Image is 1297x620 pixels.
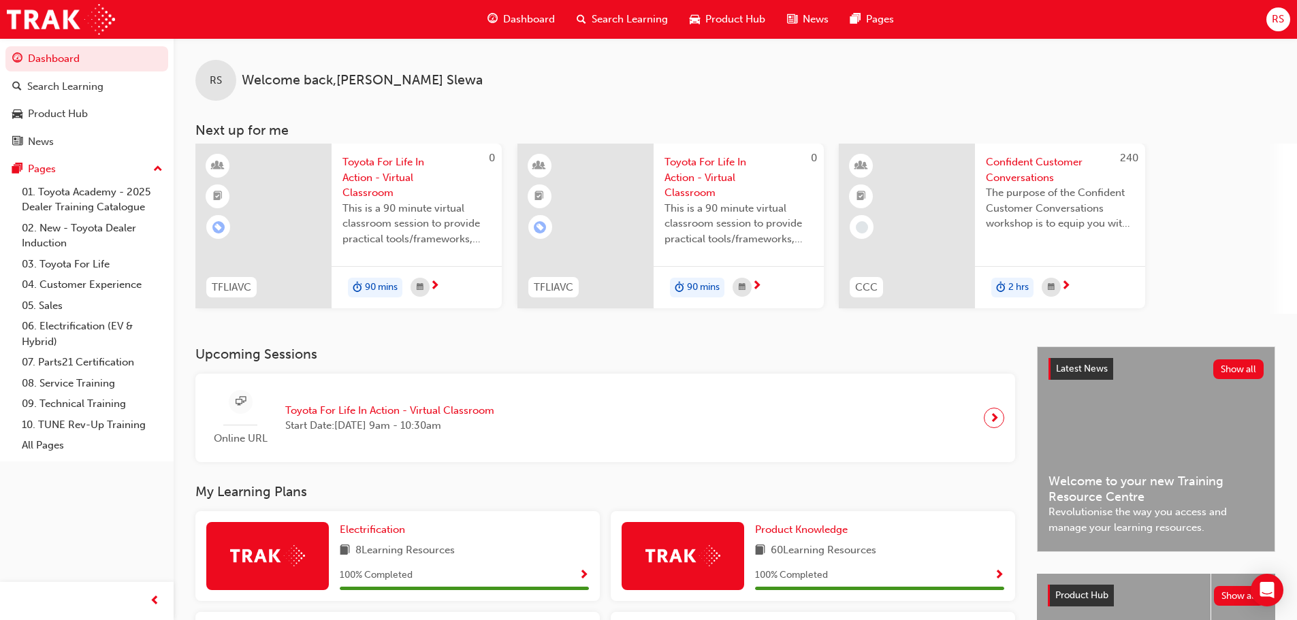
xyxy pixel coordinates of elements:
[230,545,305,566] img: Trak
[803,12,829,27] span: News
[477,5,566,33] a: guage-iconDashboard
[1037,346,1275,552] a: Latest NewsShow allWelcome to your new Training Resource CentreRevolutionise the way you access a...
[755,523,848,536] span: Product Knowledge
[986,185,1134,231] span: The purpose of the Confident Customer Conversations workshop is to equip you with tools to commun...
[1061,280,1071,293] span: next-icon
[739,279,746,296] span: calendar-icon
[340,568,413,583] span: 100 % Completed
[705,12,765,27] span: Product Hub
[579,570,589,582] span: Show Progress
[150,593,160,610] span: prev-icon
[534,280,573,295] span: TFLIAVC
[534,221,546,233] span: learningRecordVerb_ENROLL-icon
[566,5,679,33] a: search-iconSearch Learning
[5,101,168,127] a: Product Hub
[212,280,251,295] span: TFLIAVC
[206,385,1004,452] a: Online URLToyota For Life In Action - Virtual ClassroomStart Date:[DATE] 9am - 10:30am
[866,12,894,27] span: Pages
[752,280,762,293] span: next-icon
[850,11,861,28] span: pages-icon
[996,279,1006,297] span: duration-icon
[787,11,797,28] span: news-icon
[16,414,168,436] a: 10. TUNE Rev-Up Training
[153,161,163,178] span: up-icon
[242,73,483,88] span: Welcome back , [PERSON_NAME] Slewa
[986,154,1134,185] span: Confident Customer Conversations
[195,144,502,308] a: 0TFLIAVCToyota For Life In Action - Virtual ClassroomThis is a 90 minute virtual classroom sessio...
[340,522,411,538] a: Electrification
[236,393,246,410] span: sessionType_ONLINE_URL-icon
[1266,7,1290,31] button: RS
[592,12,668,27] span: Search Learning
[856,221,868,233] span: learningRecordVerb_NONE-icon
[285,418,494,434] span: Start Date: [DATE] 9am - 10:30am
[1120,152,1138,164] span: 240
[365,280,398,295] span: 90 mins
[503,12,555,27] span: Dashboard
[776,5,839,33] a: news-iconNews
[212,221,225,233] span: learningRecordVerb_ENROLL-icon
[285,403,494,419] span: Toyota For Life In Action - Virtual Classroom
[1213,359,1264,379] button: Show all
[16,218,168,254] a: 02. New - Toyota Dealer Induction
[16,393,168,414] a: 09. Technical Training
[355,542,455,559] span: 8 Learning Resources
[675,279,684,297] span: duration-icon
[12,81,22,93] span: search-icon
[340,523,405,536] span: Electrification
[5,44,168,157] button: DashboardSearch LearningProduct HubNews
[1048,504,1264,535] span: Revolutionise the way you access and manage your learning resources.
[989,408,999,427] span: next-icon
[1055,589,1108,601] span: Product Hub
[16,435,168,456] a: All Pages
[16,352,168,373] a: 07. Parts21 Certification
[340,542,350,559] span: book-icon
[645,545,720,566] img: Trak
[5,74,168,99] a: Search Learning
[5,129,168,154] a: News
[579,567,589,584] button: Show Progress
[1272,12,1284,27] span: RS
[679,5,776,33] a: car-iconProduct Hub
[1048,279,1055,296] span: calendar-icon
[12,163,22,176] span: pages-icon
[839,144,1145,308] a: 240CCCConfident Customer ConversationsThe purpose of the Confident Customer Conversations worksho...
[487,11,498,28] span: guage-icon
[342,201,491,247] span: This is a 90 minute virtual classroom session to provide practical tools/frameworks, behaviours a...
[16,295,168,316] a: 05. Sales
[353,279,362,297] span: duration-icon
[687,280,720,295] span: 90 mins
[856,157,866,175] span: learningResourceType_INSTRUCTOR_LED-icon
[5,157,168,182] button: Pages
[755,542,765,559] span: book-icon
[174,123,1297,138] h3: Next up for me
[213,157,223,175] span: learningResourceType_INSTRUCTOR_LED-icon
[28,161,56,177] div: Pages
[771,542,876,559] span: 60 Learning Resources
[12,136,22,148] span: news-icon
[1048,585,1264,606] a: Product HubShow all
[7,4,115,35] img: Trak
[855,280,878,295] span: CCC
[839,5,905,33] a: pages-iconPages
[1008,280,1029,295] span: 2 hrs
[664,201,813,247] span: This is a 90 minute virtual classroom session to provide practical tools/frameworks, behaviours a...
[994,567,1004,584] button: Show Progress
[12,108,22,120] span: car-icon
[755,522,853,538] a: Product Knowledge
[664,154,813,201] span: Toyota For Life In Action - Virtual Classroom
[856,188,866,206] span: booktick-icon
[210,73,222,88] span: RS
[1048,474,1264,504] span: Welcome to your new Training Resource Centre
[811,152,817,164] span: 0
[195,346,1015,362] h3: Upcoming Sessions
[577,11,586,28] span: search-icon
[1048,358,1264,380] a: Latest NewsShow all
[534,157,544,175] span: learningResourceType_INSTRUCTOR_LED-icon
[534,188,544,206] span: booktick-icon
[1214,586,1265,606] button: Show all
[195,484,1015,500] h3: My Learning Plans
[755,568,828,583] span: 100 % Completed
[27,79,103,95] div: Search Learning
[489,152,495,164] span: 0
